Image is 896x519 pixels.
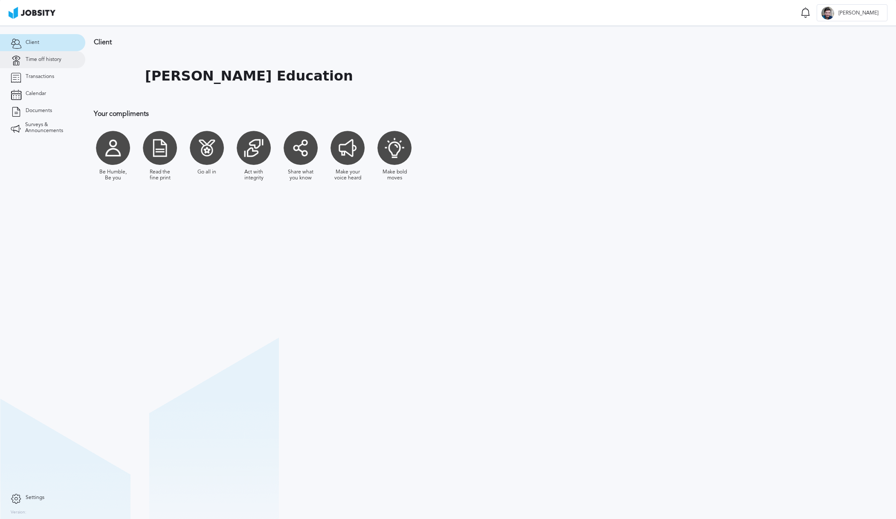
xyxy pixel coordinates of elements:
[26,91,46,97] span: Calendar
[380,169,409,181] div: Make bold moves
[26,108,52,114] span: Documents
[26,74,54,80] span: Transactions
[11,510,26,515] label: Version:
[145,169,175,181] div: Read the fine print
[9,7,55,19] img: ab4bad089aa723f57921c736e9817d99.png
[26,495,44,501] span: Settings
[25,122,75,134] span: Surveys & Announcements
[98,169,128,181] div: Be Humble, Be you
[26,57,61,63] span: Time off history
[26,40,39,46] span: Client
[817,4,887,21] button: M[PERSON_NAME]
[94,110,557,118] h3: Your compliments
[197,169,216,175] div: Go all in
[145,68,353,84] h1: [PERSON_NAME] Education
[286,169,316,181] div: Share what you know
[239,169,269,181] div: Act with integrity
[834,10,883,16] span: [PERSON_NAME]
[94,38,557,46] h3: Client
[821,7,834,20] div: M
[333,169,362,181] div: Make your voice heard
